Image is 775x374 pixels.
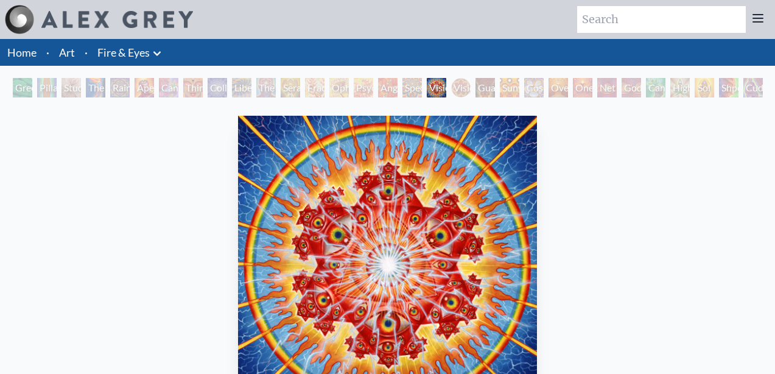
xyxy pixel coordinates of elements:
[549,78,568,97] div: Oversoul
[110,78,130,97] div: Rainbow Eye Ripple
[208,78,227,97] div: Collective Vision
[7,46,37,59] a: Home
[743,78,763,97] div: Cuddle
[232,78,251,97] div: Liberation Through Seeing
[329,78,349,97] div: Ophanic Eyelash
[159,78,178,97] div: Cannabis Sutra
[524,78,544,97] div: Cosmic Elf
[354,78,373,97] div: Psychomicrograph of a Fractal Paisley Cherub Feather Tip
[86,78,105,97] div: The Torch
[59,44,75,61] a: Art
[41,39,54,66] li: ·
[451,78,471,97] div: Vision Crystal Tondo
[577,6,746,33] input: Search
[256,78,276,97] div: The Seer
[281,78,300,97] div: Seraphic Transport Docking on the Third Eye
[402,78,422,97] div: Spectral Lotus
[183,78,203,97] div: Third Eye Tears of Joy
[670,78,690,97] div: Higher Vision
[378,78,398,97] div: Angel Skin
[135,78,154,97] div: Aperture
[61,78,81,97] div: Study for the Great Turn
[646,78,665,97] div: Cannafist
[97,44,150,61] a: Fire & Eyes
[305,78,324,97] div: Fractal Eyes
[500,78,519,97] div: Sunyata
[719,78,738,97] div: Shpongled
[427,78,446,97] div: Vision Crystal
[37,78,57,97] div: Pillar of Awareness
[475,78,495,97] div: Guardian of Infinite Vision
[597,78,617,97] div: Net of Being
[13,78,32,97] div: Green Hand
[80,39,93,66] li: ·
[573,78,592,97] div: One
[622,78,641,97] div: Godself
[695,78,714,97] div: Sol Invictus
